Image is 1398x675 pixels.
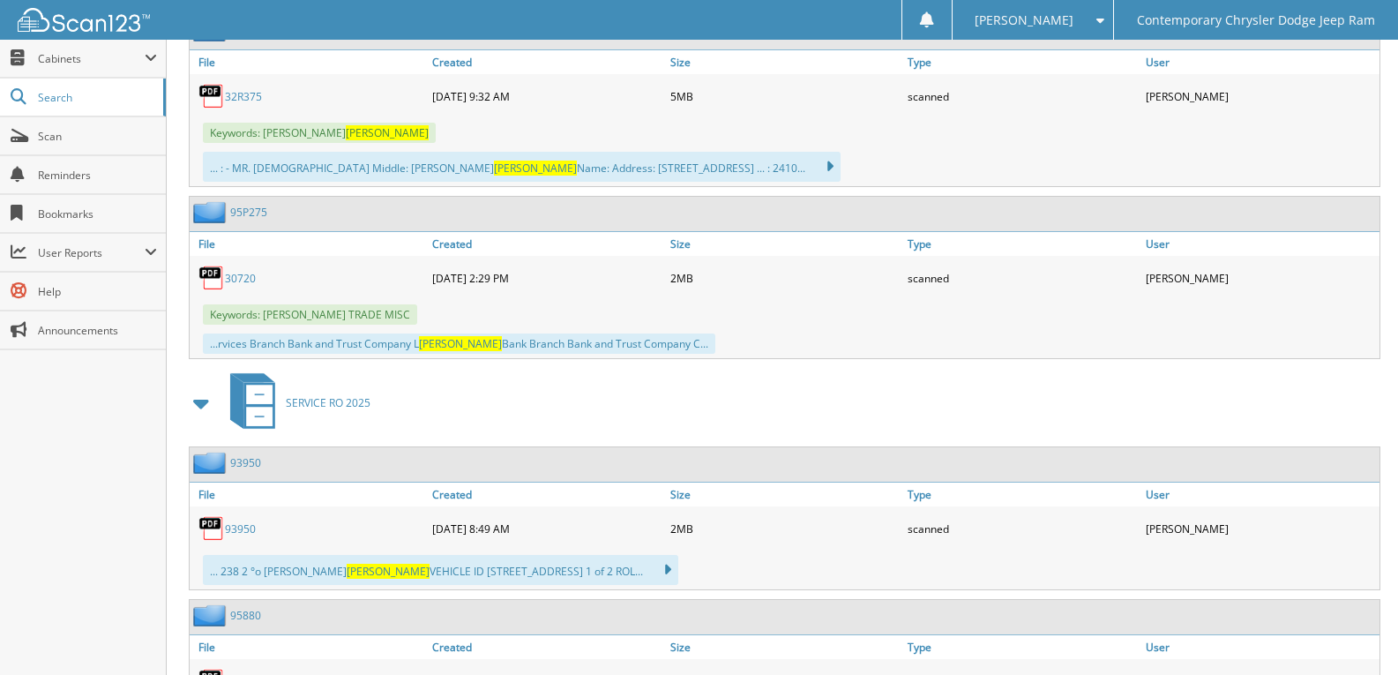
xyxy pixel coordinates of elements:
span: [PERSON_NAME] [347,564,430,579]
a: File [190,50,428,74]
span: Keywords: [PERSON_NAME] TRADE MISC [203,304,417,325]
img: folder2.png [193,452,230,474]
div: ...rvices Branch Bank and Trust Company L Bank Branch Bank and Trust Company C... [203,334,715,354]
span: User Reports [38,245,145,260]
span: [PERSON_NAME] [419,336,502,351]
div: [PERSON_NAME] [1141,511,1379,546]
img: folder2.png [193,604,230,626]
div: scanned [903,511,1141,546]
a: Type [903,635,1141,659]
a: SERVICE RO 2025 [220,368,370,438]
span: Scan [38,129,157,144]
img: PDF.png [198,265,225,291]
span: [PERSON_NAME] [494,161,577,176]
a: Created [428,483,666,506]
span: Keywords: [PERSON_NAME] [203,123,436,143]
a: Type [903,232,1141,256]
div: scanned [903,260,1141,296]
a: Created [428,50,666,74]
span: Contemporary Chrysler Dodge Jeep Ram [1137,15,1375,26]
a: Type [903,483,1141,506]
span: Help [38,284,157,299]
img: PDF.png [198,83,225,109]
div: [DATE] 2:29 PM [428,260,666,296]
a: Size [666,50,904,74]
div: ... : - MR. [DEMOGRAPHIC_DATA] Middle: [PERSON_NAME] Name: Address: [STREET_ADDRESS] ... : 2410... [203,152,841,182]
a: 95880 [230,608,261,623]
span: Bookmarks [38,206,157,221]
div: [PERSON_NAME] [1141,79,1379,114]
a: Size [666,232,904,256]
a: File [190,635,428,659]
a: File [190,232,428,256]
iframe: Chat Widget [1310,590,1398,675]
a: Size [666,635,904,659]
img: folder2.png [193,201,230,223]
a: 30720 [225,271,256,286]
a: User [1141,50,1379,74]
a: User [1141,232,1379,256]
a: User [1141,483,1379,506]
a: Created [428,635,666,659]
span: Cabinets [38,51,145,66]
div: 2MB [666,260,904,296]
span: [PERSON_NAME] [975,15,1073,26]
img: PDF.png [198,515,225,542]
div: ... 238 2 °o [PERSON_NAME] VEHICLE ID [STREET_ADDRESS] 1 of 2 ROL... [203,555,678,585]
a: Size [666,483,904,506]
a: 95P275 [230,205,267,220]
div: [PERSON_NAME] [1141,260,1379,296]
div: 5MB [666,79,904,114]
span: Announcements [38,323,157,338]
div: [DATE] 8:49 AM [428,511,666,546]
div: 2MB [666,511,904,546]
span: SERVICE RO 2025 [286,395,370,410]
div: scanned [903,79,1141,114]
a: Created [428,232,666,256]
a: Type [903,50,1141,74]
span: Reminders [38,168,157,183]
a: 93950 [225,521,256,536]
a: File [190,483,428,506]
span: [PERSON_NAME] [346,125,429,140]
a: 93950 [230,455,261,470]
a: 32R375 [225,89,262,104]
div: [DATE] 9:32 AM [428,79,666,114]
a: User [1141,635,1379,659]
span: Search [38,90,154,105]
img: scan123-logo-white.svg [18,8,150,32]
